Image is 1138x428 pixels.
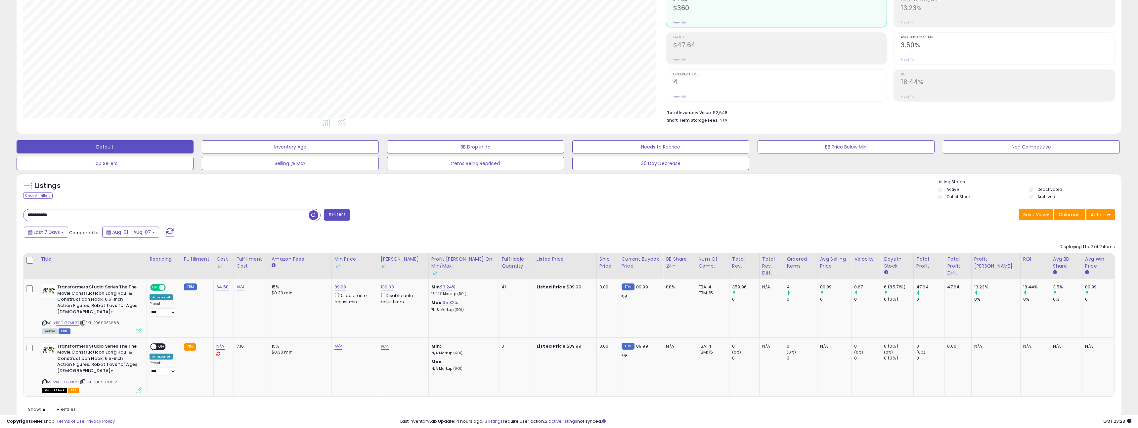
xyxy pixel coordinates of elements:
small: FBA [184,343,196,351]
span: Aug-01 - Aug-07 [112,229,151,235]
div: ASIN: [42,284,142,333]
a: 13.24 [441,284,452,290]
button: Non Competitive [943,140,1120,153]
div: 0 [787,355,817,361]
div: % [431,300,494,312]
small: Prev: N/A [673,58,686,62]
span: 89.99 [636,284,648,290]
div: Disable auto adjust max [381,292,423,305]
div: N/A [820,343,846,349]
b: Listed Price: [537,284,567,290]
div: Amazon AI [150,294,173,300]
p: Listing States: [938,179,1121,185]
div: 0 [820,296,851,302]
button: Needs to Reprice [572,140,749,153]
div: Ordered Items [787,256,814,270]
div: 0 [916,355,944,361]
div: Total Profit [916,256,941,270]
div: 0 [732,296,759,302]
img: InventoryLab Logo [381,263,387,270]
div: Some or all of the values in this column are provided from Inventory Lab. [334,263,375,270]
div: 0% [1053,296,1082,302]
span: Columns [1059,211,1079,218]
p: 71.11% Markup (ROI) [431,308,494,312]
small: Avg Win Price. [1085,270,1089,276]
div: 13.23% [974,284,1020,290]
a: 13 listings [483,418,503,424]
div: Min Price [334,256,375,270]
div: Fulfillable Quantity [502,256,531,270]
div: Clear All Filters [23,193,53,199]
div: Fulfillment Cost [237,256,266,270]
div: 0.67 [854,284,881,290]
div: 0 [916,343,944,349]
div: 41 [502,284,529,290]
div: Current Buybox Price [622,256,661,270]
div: N/A [762,343,779,349]
div: 0 [916,296,944,302]
div: Displaying 1 to 2 of 2 items [1060,244,1115,250]
div: Profit [PERSON_NAME] on Min/Max [431,256,496,277]
div: 3.5% [1053,284,1082,290]
div: 0.00 [599,284,614,290]
div: Ship Price [599,256,616,270]
div: 0 (0%) [884,296,913,302]
small: (0%) [884,350,893,355]
small: Amazon Fees. [272,263,276,269]
small: (0%) [732,350,741,355]
small: FBM [184,283,197,290]
div: 0 [1085,296,1115,302]
img: 41AWWhE1k6L._SL40_.jpg [42,343,56,357]
small: Prev: N/A [901,21,914,24]
a: Privacy Policy [86,418,115,424]
div: N/A [974,343,1015,349]
b: Transformers Studio Series The The Movie Constructicon Long Haul & Constructicon Hook, 6.5-inch A... [57,284,138,317]
h2: $360 [673,4,887,13]
div: Fulfillment [184,256,211,263]
li: $2,648 [667,108,1110,116]
b: Total Inventory Value: [667,110,712,115]
b: Short Term Storage Fees: [667,117,719,123]
div: Total Rev. Diff. [762,256,781,277]
div: 0 [854,296,881,302]
button: Top Sellers [17,157,194,170]
h2: 13.23% [901,4,1115,13]
span: | SKU: 1069970655 [80,379,118,385]
div: Num of Comp. [699,256,726,270]
b: Min: [431,284,441,290]
a: N/A [237,284,244,290]
span: Last 7 Days [34,229,60,235]
small: (0%) [787,350,796,355]
div: Some or all of the values in this column are provided from Inventory Lab. [431,270,496,277]
p: 18.44% Markup (ROI) [431,292,494,296]
div: 18.44% [1023,284,1050,290]
label: Out of Stock [946,194,971,199]
div: Some or all of the values in this column are provided from Inventory Lab. [216,263,231,270]
div: Total Rev. [732,256,757,270]
span: OFF [156,344,167,349]
div: 7.16 [237,343,264,349]
div: 0 [854,355,881,361]
div: N/A [1053,343,1077,349]
div: 0% [974,296,1020,302]
div: N/A [1023,343,1045,349]
h2: 4 [673,78,887,87]
div: Amazon AI [150,354,173,360]
button: BB Price Below Min [758,140,935,153]
a: 35.32 [443,299,455,306]
button: Inventory Age [202,140,379,153]
b: Listed Price: [537,343,567,349]
span: OFF [165,285,175,290]
h2: 3.50% [901,41,1115,50]
div: Preset: [150,302,176,317]
a: N/A [334,343,342,350]
span: Show: entries [28,406,76,412]
div: FBA: 4 [699,343,724,349]
div: 47.64 [947,284,966,290]
strong: Copyright [7,418,31,424]
span: ON [151,285,159,290]
div: Preset: [150,361,176,376]
span: All listings currently available for purchase on Amazon [42,328,58,334]
span: All listings that are currently out of stock and unavailable for purchase on Amazon [42,388,67,393]
div: Total Profit Diff. [947,256,968,277]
